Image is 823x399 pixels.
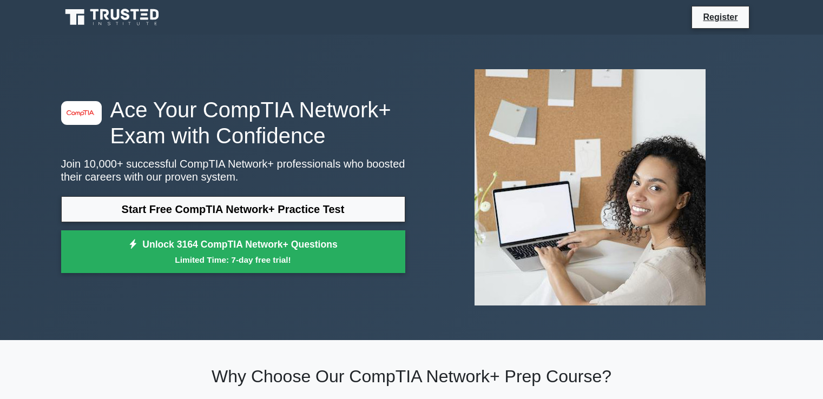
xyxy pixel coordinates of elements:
a: Unlock 3164 CompTIA Network+ QuestionsLimited Time: 7-day free trial! [61,230,405,274]
a: Start Free CompTIA Network+ Practice Test [61,196,405,222]
p: Join 10,000+ successful CompTIA Network+ professionals who boosted their careers with our proven ... [61,157,405,183]
h2: Why Choose Our CompTIA Network+ Prep Course? [61,366,762,387]
h1: Ace Your CompTIA Network+ Exam with Confidence [61,97,405,149]
a: Register [696,10,744,24]
small: Limited Time: 7-day free trial! [75,254,392,266]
